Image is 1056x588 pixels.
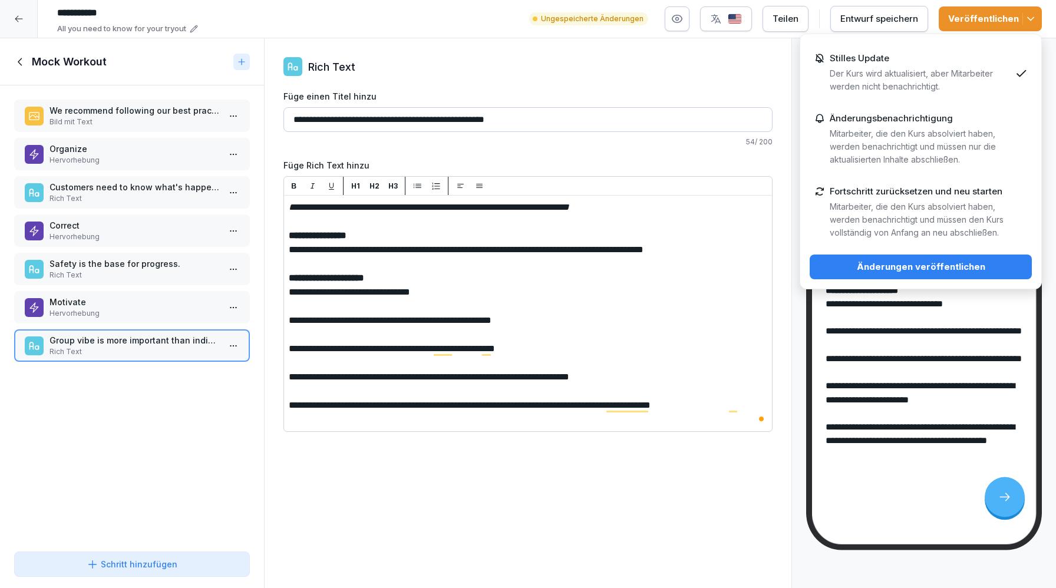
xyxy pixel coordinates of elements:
[948,12,1032,25] div: Veröffentlichen
[49,193,219,204] p: Rich Text
[840,12,918,25] div: Entwurf speichern
[810,255,1032,279] button: Änderungen veröffentlichen
[49,219,219,232] p: Correct
[830,127,1011,166] p: Mitarbeiter, die den Kurs absolviert haben, werden benachrichtigt und müssen nur die aktualisiert...
[49,270,219,280] p: Rich Text
[49,334,219,346] p: Group vibe is more important than individual progress!
[773,12,798,25] div: Teilen
[289,200,767,427] div: To enrich screen reader interactions, please activate Accessibility in Grammarly extension settings
[369,181,379,191] p: H2
[283,137,773,147] p: 54 / 200
[49,308,219,319] p: Hervorhebung
[32,55,107,69] h1: Mock Workout
[830,113,953,124] p: Änderungsbenachrichtigung
[283,90,773,103] label: Füge einen Titel hinzu
[308,59,355,75] p: Rich Text
[49,346,219,357] p: Rich Text
[351,181,360,191] p: H1
[14,253,250,285] div: Safety is the base for progress.Rich Text
[49,117,219,127] p: Bild mit Text
[728,14,742,25] img: us.svg
[14,551,250,577] button: Schritt hinzufügen
[87,558,177,570] div: Schritt hinzufügen
[49,155,219,166] p: Hervorhebung
[14,100,250,132] div: We recommend following our best practice pattern for the mock workout.Bild mit Text
[14,138,250,170] div: OrganizeHervorhebung
[830,53,889,64] p: Stilles Update
[830,67,1011,93] p: Der Kurs wird aktualisiert, aber Mitarbeiter werden nicht benachrichtigt.
[14,329,250,362] div: Group vibe is more important than individual progress!Rich Text
[367,179,381,193] button: H2
[541,14,643,24] p: Ungespeicherte Änderungen
[49,232,219,242] p: Hervorhebung
[819,260,1022,273] div: Änderungen veröffentlichen
[14,291,250,323] div: MotivateHervorhebung
[388,181,398,191] p: H3
[49,257,219,270] p: Safety is the base for progress.
[763,6,808,32] button: Teilen
[830,200,1011,239] p: Mitarbeiter, die den Kurs absolviert haben, werden benachrichtigt und müssen den Kurs vollständig...
[49,143,219,155] p: Organize
[283,159,773,171] label: Füge Rich Text hinzu
[57,23,186,35] p: All you need to know for your tryout
[49,104,219,117] p: We recommend following our best practice pattern for the mock workout.
[830,6,928,32] button: Entwurf speichern
[348,179,362,193] button: H1
[830,186,1002,197] p: Fortschritt zurücksetzen und neu starten
[14,214,250,247] div: CorrectHervorhebung
[386,179,400,193] button: H3
[49,181,219,193] p: Customers need to know what's happening at all times.
[49,296,219,308] p: Motivate
[14,176,250,209] div: Customers need to know what's happening at all times.Rich Text
[939,6,1042,31] button: Veröffentlichen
